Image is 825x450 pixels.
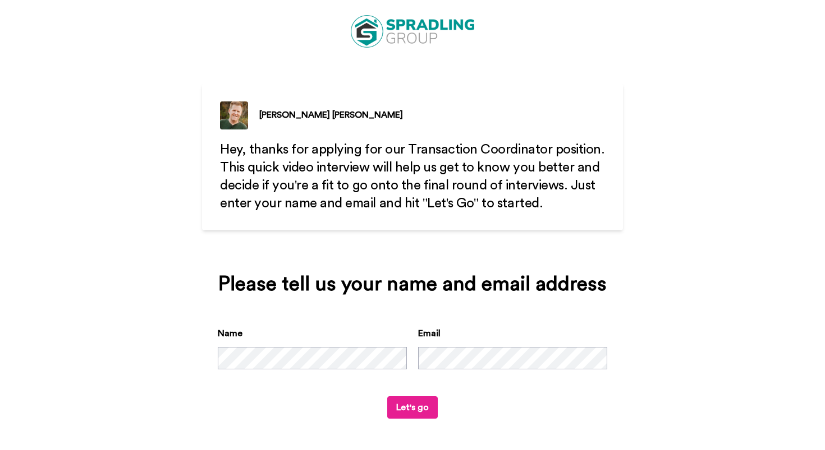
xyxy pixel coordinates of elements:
[218,273,607,295] div: Please tell us your name and email address
[351,15,474,48] img: https://cdn.bonjoro.com/media/03eb03f3-76ae-4068-bcec-0a217477c8d4/984e289f-825f-4648-a94f-ac7822...
[387,396,438,419] button: Let's go
[218,327,242,340] label: Name
[259,108,403,122] div: [PERSON_NAME] [PERSON_NAME]
[418,327,441,340] label: Email
[220,143,608,210] span: Hey, thanks for applying for our Transaction Coordinator position. This quick video interview wil...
